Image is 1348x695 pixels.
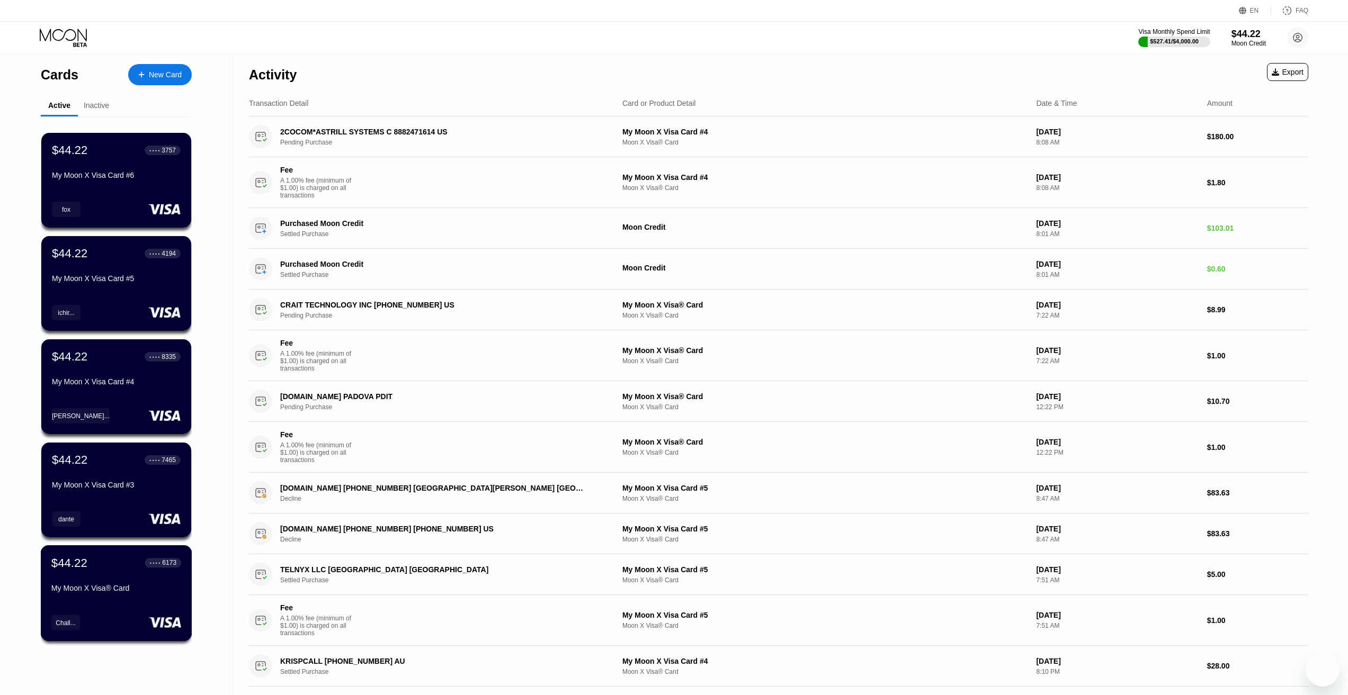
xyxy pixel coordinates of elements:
[1267,63,1308,81] div: Export
[280,430,354,439] div: Fee
[249,67,297,83] div: Activity
[52,412,110,420] div: [PERSON_NAME]...
[1036,668,1198,675] div: 8:10 PM
[622,449,1028,456] div: Moon X Visa® Card
[149,458,160,462] div: ● ● ● ●
[58,516,74,523] div: dante
[280,565,586,574] div: TELNYX LLC [GEOGRAPHIC_DATA] [GEOGRAPHIC_DATA]
[1036,438,1198,446] div: [DATE]
[162,456,176,464] div: 7465
[52,511,81,527] div: dante
[249,157,1308,208] div: FeeA 1.00% fee (minimum of $1.00) is charged on all transactionsMy Moon X Visa Card #4Moon X Visa...
[622,565,1028,574] div: My Moon X Visa Card #5
[249,473,1308,513] div: [DOMAIN_NAME] [PHONE_NUMBER] [GEOGRAPHIC_DATA][PERSON_NAME] [GEOGRAPHIC_DATA]DeclineMy Moon X Vis...
[1207,178,1308,187] div: $1.80
[1239,5,1271,16] div: EN
[41,546,191,640] div: $44.22● ● ● ●6173My Moon X Visa® CardChall...
[1207,265,1308,273] div: $0.60
[1250,7,1259,14] div: EN
[622,668,1028,675] div: Moon X Visa® Card
[149,149,160,152] div: ● ● ● ●
[52,377,181,386] div: My Moon X Visa Card #4
[1207,397,1308,405] div: $10.70
[249,646,1308,687] div: KRISPCALL [PHONE_NUMBER] AUSettled PurchaseMy Moon X Visa Card #4Moon X Visa® Card[DATE]8:10 PM$2...
[52,247,87,260] div: $44.22
[162,559,176,566] div: 6173
[1306,653,1340,687] iframe: Button to launch messaging window
[280,525,586,533] div: [DOMAIN_NAME] [PHONE_NUMBER] [PHONE_NUMBER] US
[1036,99,1077,107] div: Date & Time
[1036,495,1198,502] div: 8:47 AM
[622,139,1028,146] div: Moon X Visa® Card
[280,392,586,401] div: [DOMAIN_NAME] PADOVA PDIT
[1207,616,1308,625] div: $1.00
[128,64,192,85] div: New Card
[1036,611,1198,619] div: [DATE]
[280,219,586,228] div: Purchased Moon Credit
[249,290,1308,330] div: CRAIT TECHNOLOGY INC [PHONE_NUMBER] USPending PurchaseMy Moon X Visa® CardMoon X Visa® Card[DATE]...
[1207,570,1308,579] div: $5.00
[1036,622,1198,629] div: 7:51 AM
[1207,351,1308,360] div: $1.00
[1272,68,1304,76] div: Export
[52,350,87,364] div: $44.22
[249,99,308,107] div: Transaction Detail
[622,264,1028,272] div: Moon Credit
[1036,184,1198,192] div: 8:08 AM
[622,576,1028,584] div: Moon X Visa® Card
[52,408,110,423] div: [PERSON_NAME]...
[280,339,354,347] div: Fee
[52,305,81,320] div: ichir...
[162,147,176,154] div: 3757
[1036,219,1198,228] div: [DATE]
[1036,346,1198,355] div: [DATE]
[51,615,81,630] div: Chall...
[1036,392,1198,401] div: [DATE]
[280,441,360,464] div: A 1.00% fee (minimum of $1.00) is charged on all transactions
[84,101,109,110] div: Inactive
[162,353,176,360] div: 8335
[622,128,1028,136] div: My Moon X Visa Card #4
[280,128,586,136] div: 2COCOM*ASTRILL SYSTEMS C 8882471614 US
[622,223,1028,231] div: Moon Credit
[51,556,87,570] div: $44.22
[41,443,191,537] div: $44.22● ● ● ●7465My Moon X Visa Card #3dante
[1207,224,1308,232] div: $103.01
[1036,260,1198,268] div: [DATE]
[1036,525,1198,533] div: [DATE]
[1036,312,1198,319] div: 7:22 AM
[622,525,1028,533] div: My Moon X Visa Card #5
[1231,40,1266,47] div: Moon Credit
[622,301,1028,309] div: My Moon X Visa® Card
[48,101,70,110] div: Active
[622,184,1028,192] div: Moon X Visa® Card
[52,453,87,467] div: $44.22
[249,330,1308,381] div: FeeA 1.00% fee (minimum of $1.00) is charged on all transactionsMy Moon X Visa® CardMoon X Visa® ...
[62,206,70,213] div: fox
[1207,99,1233,107] div: Amount
[162,250,176,257] div: 4194
[56,619,76,626] div: Chall...
[1138,28,1210,35] div: Visa Monthly Spend Limit
[280,536,609,543] div: Decline
[1036,139,1198,146] div: 8:08 AM
[1036,301,1198,309] div: [DATE]
[249,381,1308,422] div: [DOMAIN_NAME] PADOVA PDITPending PurchaseMy Moon X Visa® CardMoon X Visa® Card[DATE]12:22 PM$10.70
[1036,271,1198,278] div: 8:01 AM
[280,166,354,174] div: Fee
[249,554,1308,595] div: TELNYX LLC [GEOGRAPHIC_DATA] [GEOGRAPHIC_DATA]Settled PurchaseMy Moon X Visa Card #5Moon X Visa® ...
[1207,529,1308,538] div: $83.63
[1036,449,1198,456] div: 12:22 PM
[1036,128,1198,136] div: [DATE]
[622,438,1028,446] div: My Moon X Visa® Card
[1036,173,1198,182] div: [DATE]
[622,657,1028,665] div: My Moon X Visa Card #4
[280,139,609,146] div: Pending Purchase
[249,513,1308,554] div: [DOMAIN_NAME] [PHONE_NUMBER] [PHONE_NUMBER] USDeclineMy Moon X Visa Card #5Moon X Visa® Card[DATE...
[622,392,1028,401] div: My Moon X Visa® Card
[41,133,191,228] div: $44.22● ● ● ●3757My Moon X Visa Card #6fox
[1231,29,1266,40] div: $44.22
[1036,484,1198,492] div: [DATE]
[622,99,696,107] div: Card or Product Detail
[280,657,586,665] div: KRISPCALL [PHONE_NUMBER] AU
